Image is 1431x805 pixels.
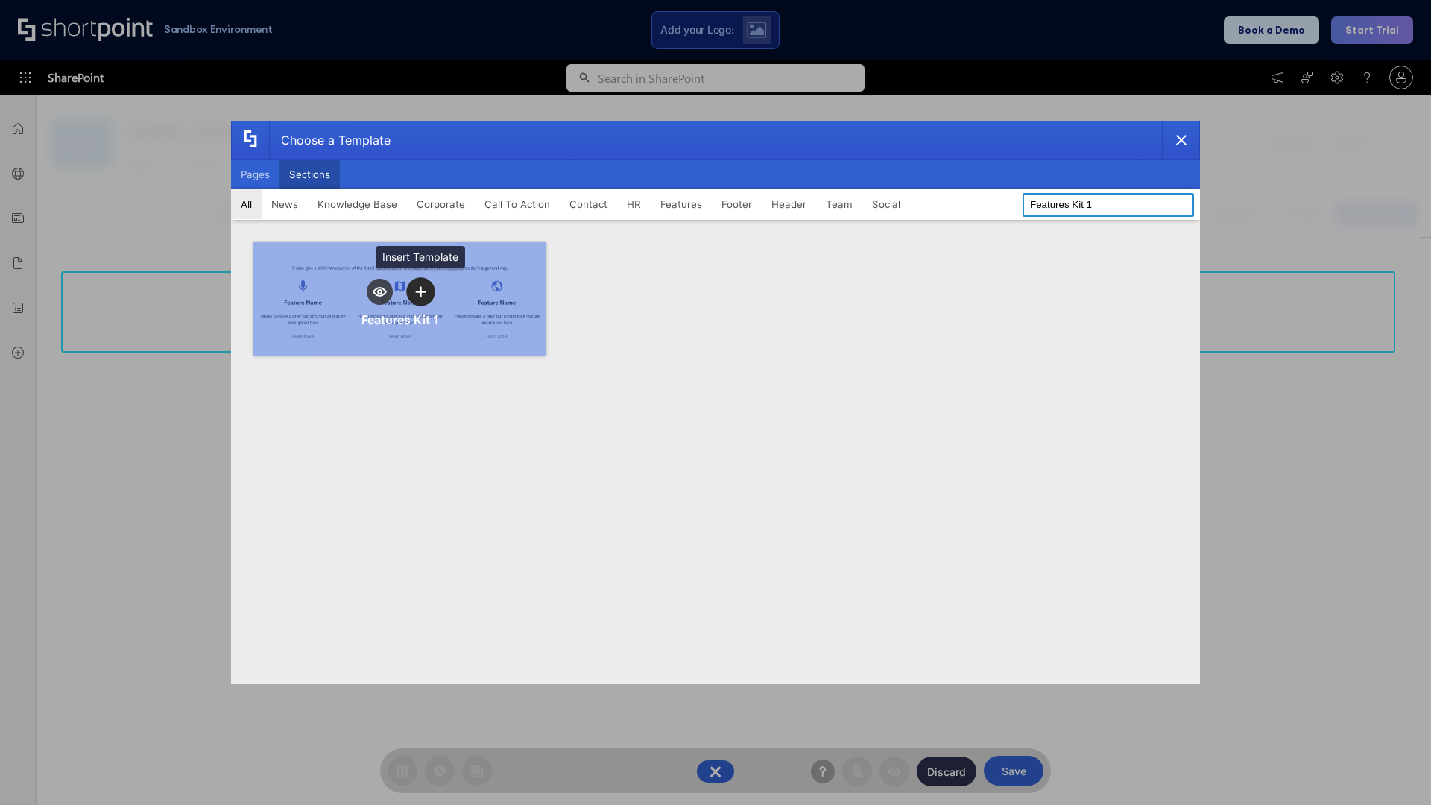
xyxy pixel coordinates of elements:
button: Social [862,189,910,219]
button: All [231,189,262,219]
button: Corporate [407,189,475,219]
button: Call To Action [475,189,560,219]
button: Pages [231,160,279,189]
button: Team [816,189,862,219]
button: Contact [560,189,617,219]
iframe: Chat Widget [1356,733,1431,805]
button: Footer [712,189,762,219]
button: Knowledge Base [308,189,407,219]
button: Header [762,189,816,219]
button: Sections [279,160,340,189]
div: Features Kit 1 [361,312,439,327]
button: HR [617,189,651,219]
button: Features [651,189,712,219]
div: Choose a Template [269,121,391,159]
button: News [262,189,308,219]
div: template selector [231,121,1200,684]
input: Search [1023,193,1194,217]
